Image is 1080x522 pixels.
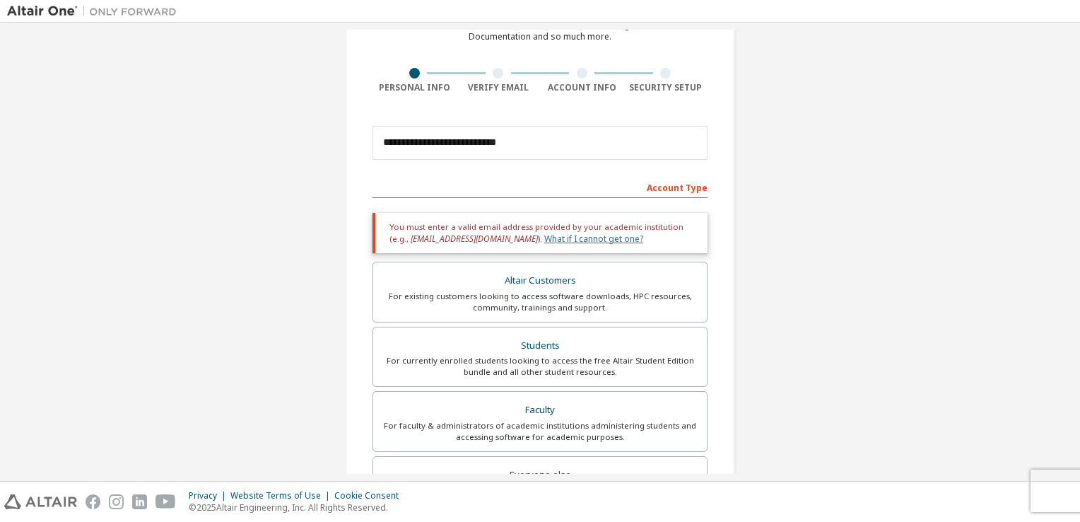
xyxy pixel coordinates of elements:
div: Altair Customers [382,271,698,291]
div: Account Info [540,82,624,93]
div: Privacy [189,490,230,501]
img: altair_logo.svg [4,494,77,509]
div: You must enter a valid email address provided by your academic institution (e.g., ). [372,213,708,253]
div: Personal Info [372,82,457,93]
span: [EMAIL_ADDRESS][DOMAIN_NAME] [411,233,538,245]
img: youtube.svg [155,494,176,509]
a: What if I cannot get one? [544,233,643,245]
div: Security Setup [624,82,708,93]
div: Faculty [382,400,698,420]
div: For existing customers looking to access software downloads, HPC resources, community, trainings ... [382,291,698,313]
div: Students [382,336,698,356]
img: instagram.svg [109,494,124,509]
div: Verify Email [457,82,541,93]
div: Account Type [372,175,708,198]
div: Cookie Consent [334,490,407,501]
img: Altair One [7,4,184,18]
div: Website Terms of Use [230,490,334,501]
img: facebook.svg [86,494,100,509]
div: For Free Trials, Licenses, Downloads, Learning & Documentation and so much more. [442,20,638,42]
div: Everyone else [382,465,698,485]
img: linkedin.svg [132,494,147,509]
div: For currently enrolled students looking to access the free Altair Student Edition bundle and all ... [382,355,698,378]
div: For faculty & administrators of academic institutions administering students and accessing softwa... [382,420,698,443]
p: © 2025 Altair Engineering, Inc. All Rights Reserved. [189,501,407,514]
